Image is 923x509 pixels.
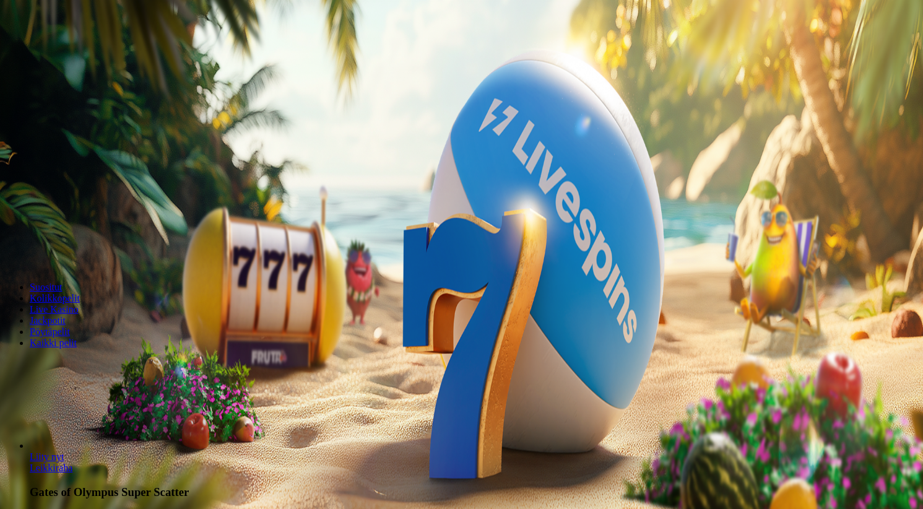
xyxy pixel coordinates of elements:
[30,315,66,326] a: Jackpotit
[5,261,918,349] nav: Lobby
[30,451,64,462] span: Liity nyt
[30,440,918,499] article: Gates of Olympus Super Scatter
[30,485,918,499] h3: Gates of Olympus Super Scatter
[30,337,77,348] span: Kaikki pelit
[30,451,64,462] a: Gates of Olympus Super Scatter
[5,261,918,372] header: Lobby
[30,326,70,337] a: Pöytäpelit
[30,293,80,303] a: Kolikkopelit
[30,282,62,292] a: Suositut
[30,304,79,315] a: Live Kasino
[30,463,72,473] a: Gates of Olympus Super Scatter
